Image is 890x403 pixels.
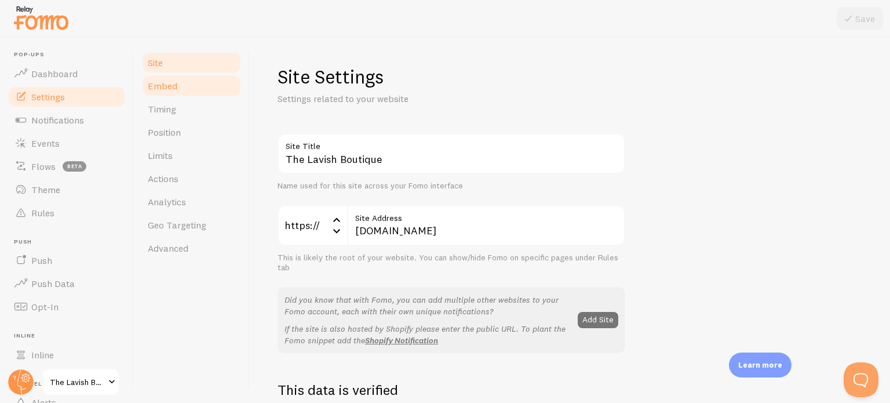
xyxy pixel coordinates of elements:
[148,80,177,92] span: Embed
[7,272,126,295] a: Push Data
[278,181,625,191] div: Name used for this site across your Fomo interface
[141,51,242,74] a: Site
[63,161,86,172] span: beta
[148,57,163,68] span: Site
[148,196,186,208] span: Analytics
[141,74,242,97] a: Embed
[31,278,75,289] span: Push Data
[14,238,126,246] span: Push
[7,108,126,132] a: Notifications
[14,51,126,59] span: Pop-ups
[31,207,54,219] span: Rules
[31,137,60,149] span: Events
[31,91,65,103] span: Settings
[141,237,242,260] a: Advanced
[284,294,571,317] p: Did you know that with Fomo, you can add multiple other websites to your Fomo account, each with ...
[148,126,181,138] span: Position
[148,242,188,254] span: Advanced
[141,213,242,237] a: Geo Targeting
[141,167,242,190] a: Actions
[729,353,791,377] div: Learn more
[141,190,242,213] a: Analytics
[7,85,126,108] a: Settings
[148,219,206,231] span: Geo Targeting
[278,381,625,399] h2: This data is verified
[278,65,625,89] h1: Site Settings
[7,132,126,155] a: Events
[31,161,56,172] span: Flows
[148,150,173,161] span: Limits
[31,349,54,361] span: Inline
[278,253,625,273] div: This is likely the root of your website. You can show/hide Fomo on specific pages under Rules tab
[50,375,105,389] span: The Lavish Boutique
[347,205,625,225] label: Site Address
[31,68,78,79] span: Dashboard
[14,332,126,340] span: Inline
[31,301,59,313] span: Opt-In
[738,360,782,371] p: Learn more
[7,62,126,85] a: Dashboard
[148,103,176,115] span: Timing
[7,343,126,366] a: Inline
[7,178,126,201] a: Theme
[7,249,126,272] a: Push
[31,255,52,266] span: Push
[31,114,84,126] span: Notifications
[844,362,878,397] iframe: Help Scout Beacon - Open
[141,144,242,167] a: Limits
[141,121,242,144] a: Position
[365,335,438,346] a: Shopify Notification
[347,205,625,246] input: myhonestcompany.com
[148,173,178,184] span: Actions
[7,155,126,178] a: Flows beta
[42,368,120,396] a: The Lavish Boutique
[141,97,242,121] a: Timing
[278,205,347,246] div: https://
[578,312,618,328] button: Add Site
[7,201,126,224] a: Rules
[278,92,556,106] p: Settings related to your website
[284,323,571,346] p: If the site is also hosted by Shopify please enter the public URL. To plant the Fomo snippet add the
[31,184,60,195] span: Theme
[7,295,126,318] a: Opt-In
[12,3,70,32] img: fomo-relay-logo-orange.svg
[278,133,625,153] label: Site Title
